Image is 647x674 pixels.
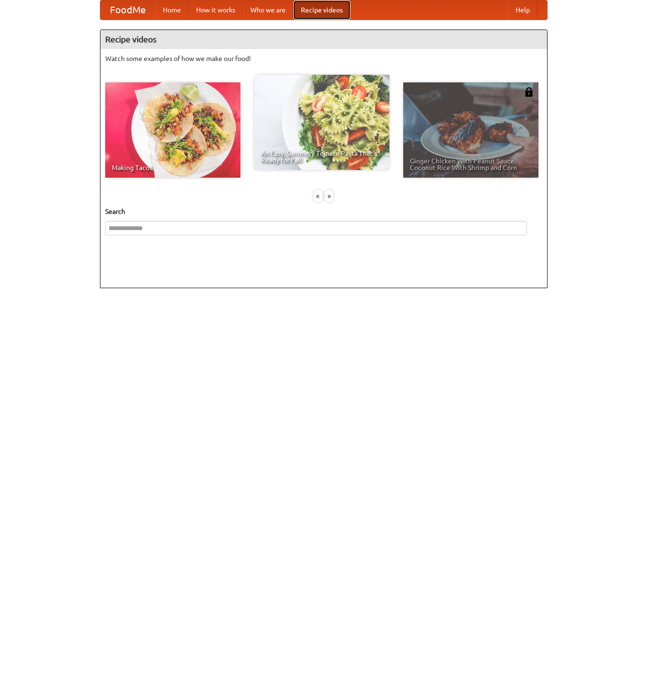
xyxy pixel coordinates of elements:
a: An Easy, Summery Tomato Pasta That's Ready for Fall [254,75,389,170]
a: Making Tacos [105,82,240,178]
div: » [325,190,333,202]
a: Who we are [243,0,293,20]
span: Making Tacos [112,164,234,171]
a: Home [155,0,189,20]
div: « [314,190,322,202]
h5: Search [105,207,542,216]
img: 483408.png [524,87,534,97]
h4: Recipe videos [100,30,547,49]
a: Recipe videos [293,0,350,20]
span: An Easy, Summery Tomato Pasta That's Ready for Fall [261,150,383,163]
a: Help [508,0,538,20]
a: FoodMe [100,0,155,20]
p: Watch some examples of how we make our food! [105,54,542,63]
a: How it works [189,0,243,20]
